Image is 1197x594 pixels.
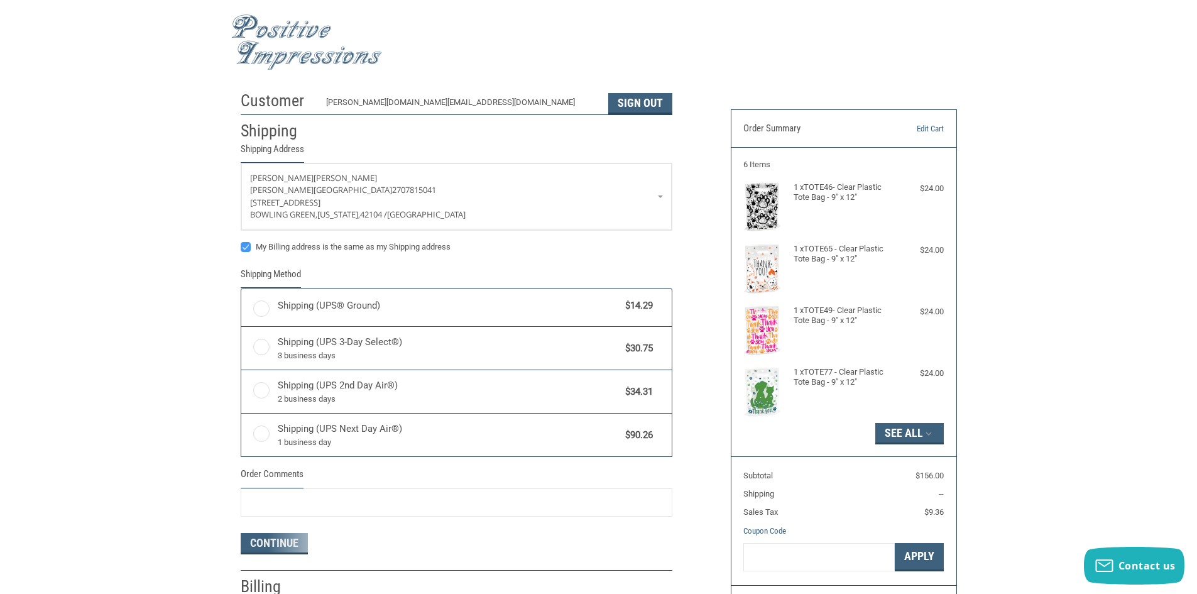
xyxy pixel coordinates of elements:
[250,209,317,220] span: Bowling Green,
[608,93,672,114] button: Sign Out
[241,163,672,230] a: Enter or select a different address
[880,123,944,135] a: Edit Cart
[278,422,620,448] span: Shipping (UPS Next Day Air®)
[241,242,672,252] label: My Billing address is the same as my Shipping address
[794,305,891,326] h4: 1 x TOTE49- Clear Plastic Tote Bag - 9" x 12"
[743,471,773,480] span: Subtotal
[620,385,653,399] span: $34.31
[250,184,392,195] span: [PERSON_NAME][GEOGRAPHIC_DATA]
[1084,547,1184,585] button: Contact us
[924,507,944,517] span: $9.36
[916,471,944,480] span: $156.00
[241,267,301,288] legend: Shipping Method
[743,507,778,517] span: Sales Tax
[620,428,653,443] span: $90.26
[278,299,620,313] span: Shipping (UPS® Ground)
[743,543,895,571] input: Gift Certificate or Coupon Code
[241,467,303,488] legend: Order Comments
[939,489,944,498] span: --
[250,172,314,184] span: [PERSON_NAME]
[250,197,320,208] span: [STREET_ADDRESS]
[894,367,944,380] div: $24.00
[326,96,596,114] div: [PERSON_NAME][DOMAIN_NAME][EMAIL_ADDRESS][DOMAIN_NAME]
[278,436,620,449] span: 1 business day
[278,393,620,405] span: 2 business days
[794,182,891,203] h4: 1 x TOTE46- Clear Plastic Tote Bag - 9" x 12"
[620,299,653,313] span: $14.29
[387,209,466,220] span: [GEOGRAPHIC_DATA]
[743,489,774,498] span: Shipping
[278,349,620,362] span: 3 business days
[392,184,436,195] span: 2707815041
[314,172,377,184] span: [PERSON_NAME]
[241,533,308,554] button: Continue
[743,123,880,135] h3: Order Summary
[360,209,387,220] span: 42104 /
[743,526,786,536] a: Coupon Code
[895,543,944,571] button: Apply
[278,335,620,361] span: Shipping (UPS 3-Day Select®)
[894,182,944,195] div: $24.00
[894,305,944,318] div: $24.00
[794,367,891,388] h4: 1 x TOTE77 - Clear Plastic Tote Bag - 9" x 12"
[241,142,304,163] legend: Shipping Address
[241,91,314,111] h2: Customer
[743,160,944,170] h3: 6 Items
[875,423,944,444] button: See All
[794,244,891,265] h4: 1 x TOTE65 - Clear Plastic Tote Bag - 9" x 12"
[231,14,382,70] img: Positive Impressions
[894,244,944,256] div: $24.00
[620,341,653,356] span: $30.75
[1118,559,1176,573] span: Contact us
[317,209,360,220] span: [US_STATE],
[241,121,314,141] h2: Shipping
[278,378,620,405] span: Shipping (UPS 2nd Day Air®)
